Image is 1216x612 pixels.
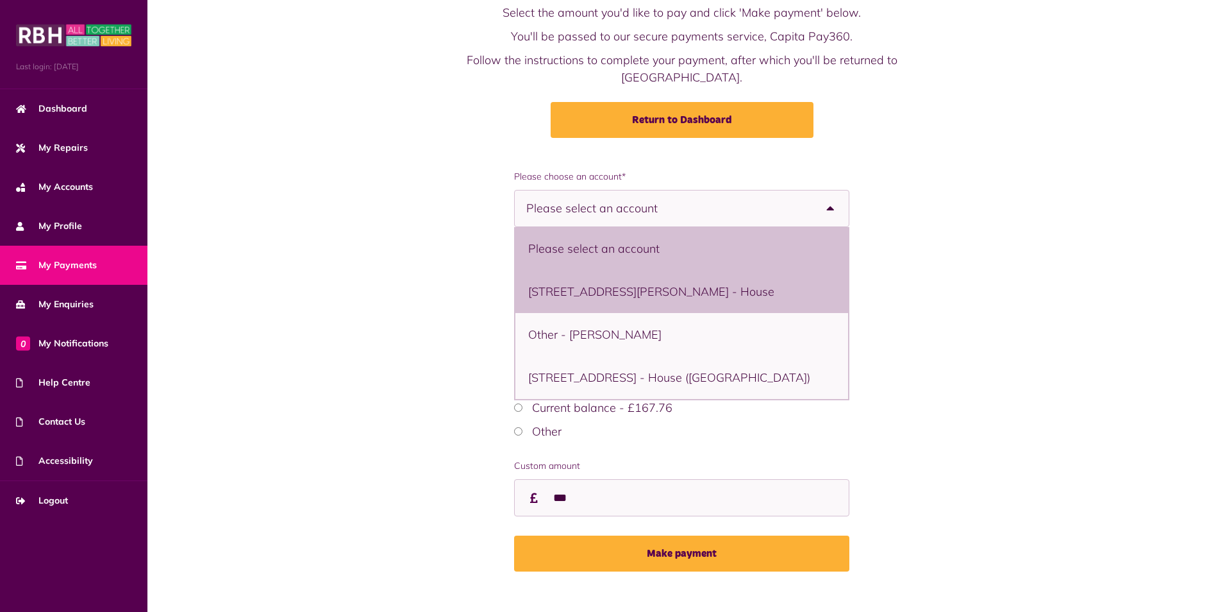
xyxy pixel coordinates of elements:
[16,337,108,350] span: My Notifications
[16,22,131,48] img: MyRBH
[532,400,672,415] label: Current balance - £167.76
[16,141,88,155] span: My Repairs
[16,298,94,311] span: My Enquiries
[515,356,847,399] li: [STREET_ADDRESS] - House ([GEOGRAPHIC_DATA])
[16,336,30,350] span: 0
[428,28,937,45] p: You'll be passed to our secure payments service, Capita Pay360.
[16,102,87,115] span: Dashboard
[16,494,68,507] span: Logout
[428,51,937,86] p: Follow the instructions to complete your payment, after which you'll be returned to [GEOGRAPHIC_D...
[515,270,847,313] li: [STREET_ADDRESS][PERSON_NAME] - House
[428,4,937,21] p: Select the amount you'd like to pay and click 'Make payment' below.
[514,170,849,183] span: Please choose an account*
[16,415,85,429] span: Contact Us
[16,259,97,272] span: My Payments
[514,459,849,473] label: Custom amount
[515,313,847,356] li: Other - [PERSON_NAME]
[16,61,131,72] span: Last login: [DATE]
[16,454,93,468] span: Accessibility
[16,376,90,389] span: Help Centre
[526,191,703,226] span: Please select an account
[515,227,847,270] li: Please select an account
[16,180,93,194] span: My Accounts
[532,424,562,439] label: Other
[514,536,849,572] button: Make payment
[551,102,813,138] a: Return to Dashboard
[16,219,82,233] span: My Profile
